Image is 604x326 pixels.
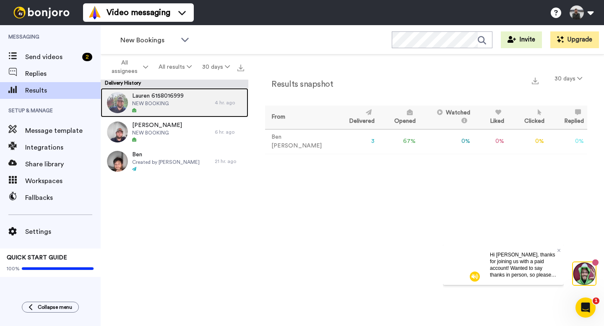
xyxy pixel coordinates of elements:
span: NEW BOOKING [132,129,182,136]
td: 67 % [378,129,419,154]
span: Replies [25,69,101,79]
span: Ben [132,150,200,159]
button: 30 days [549,71,587,86]
button: 30 days [197,60,235,75]
img: mute-white.svg [27,27,37,37]
button: All assignees [102,55,154,79]
span: Lauren 6158016999 [132,92,184,100]
span: Collapse menu [38,304,72,310]
img: vm-color.svg [88,6,102,19]
td: 0 % [474,129,508,154]
div: 4 hr. ago [215,99,244,106]
img: 3183ab3e-59ed-45f6-af1c-10226f767056-1659068401.jpg [1,2,23,24]
img: b11f7721-5b7a-43b0-86c7-83431faea4f4-thumb.jpg [107,122,128,142]
span: Settings [25,227,101,237]
div: 21 hr. ago [215,158,244,165]
span: NEW BOOKING [132,100,184,107]
span: Send videos [25,52,79,62]
button: Export a summary of each team member’s results that match this filter now. [529,74,541,86]
th: Delivered [332,106,377,129]
img: export.svg [237,65,244,71]
span: Fallbacks [25,193,101,203]
th: Liked [474,106,508,129]
th: Clicked [508,106,547,129]
td: Ben [PERSON_NAME] [265,129,332,154]
button: Export all results that match these filters now. [235,61,247,73]
span: Message template [25,126,101,136]
th: Opened [378,106,419,129]
th: Watched [419,106,474,129]
span: 100% [7,265,20,272]
td: 0 % [419,129,474,154]
span: All assignees [107,59,141,75]
a: [PERSON_NAME]NEW BOOKING6 hr. ago [101,117,248,147]
iframe: Intercom live chat [575,298,596,318]
th: Replied [548,106,587,129]
h2: Results snapshot [265,80,333,89]
span: Share library [25,159,101,169]
span: 1 [593,298,599,304]
button: Collapse menu [22,302,79,313]
a: Lauren 6158016999NEW BOOKING4 hr. ago [101,88,248,117]
span: Results [25,85,101,96]
button: Upgrade [550,31,599,48]
span: Workspaces [25,176,101,186]
span: Integrations [25,142,101,153]
button: All results [154,60,197,75]
td: 0 % [548,129,587,154]
span: Video messaging [107,7,170,18]
button: Invite [501,31,542,48]
td: 3 [332,129,377,154]
img: export.svg [532,78,539,84]
span: New Bookings [120,35,177,45]
div: 6 hr. ago [215,129,244,135]
a: BenCreated by [PERSON_NAME]21 hr. ago [101,147,248,176]
span: QUICK START GUIDE [7,255,67,261]
span: [PERSON_NAME] [132,121,182,129]
img: bj-logo-header-white.svg [10,7,73,18]
img: c6d17438-1288-4b83-bbf5-e28d07e2e92e-thumb.jpg [107,92,128,113]
span: Created by [PERSON_NAME] [132,159,200,166]
img: 33d9b2f8-3483-4652-abf3-89b8fde7bada-thumb.jpg [107,151,128,172]
div: 2 [82,53,92,61]
th: From [265,106,332,129]
td: 0 % [508,129,547,154]
div: Delivery History [101,80,248,88]
span: Hi [PERSON_NAME], thanks for joining us with a paid account! Wanted to say thanks in person, so p... [47,7,113,67]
